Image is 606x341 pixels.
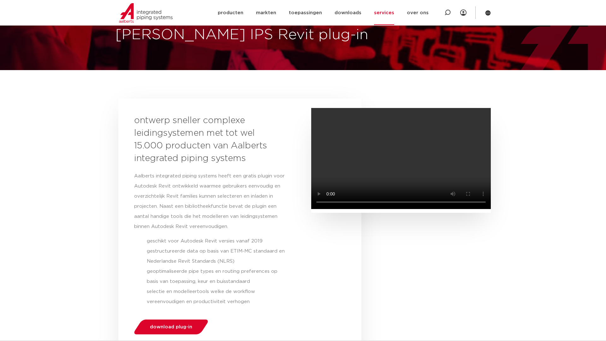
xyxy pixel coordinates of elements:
a: services [374,1,394,25]
h3: ontwerp sneller complexe leidingsystemen met tot wel 15.000 producten van Aalberts integrated pip... [134,114,273,165]
li: geoptimaliseerde pipe types en routing preferences op basis van toepassing, keur en buisstandaard [147,266,289,287]
a: downloads [335,1,361,25]
a: toepassingen [289,1,322,25]
a: producten [218,1,243,25]
span: download plug-in [150,325,192,329]
li: selectie en modelleertools welke de workflow vereenvoudigen en productiviteit verhogen [147,287,289,307]
p: Aalberts integrated piping systems heeft een gratis plugin voor Autodesk Revit ontwikkeld waarmee... [134,171,289,232]
a: over ons [407,1,429,25]
a: markten [256,1,276,25]
nav: Menu [218,1,429,25]
li: gestructureerde data op basis van ETIM-MC standaard en Nederlandse Revit Standards (NLRS) [147,246,289,266]
li: geschikt voor Autodesk Revit versies vanaf 2019 [147,236,289,246]
a: download plug-in [133,320,210,334]
h1: [PERSON_NAME] IPS Revit plug-in [115,25,603,45]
